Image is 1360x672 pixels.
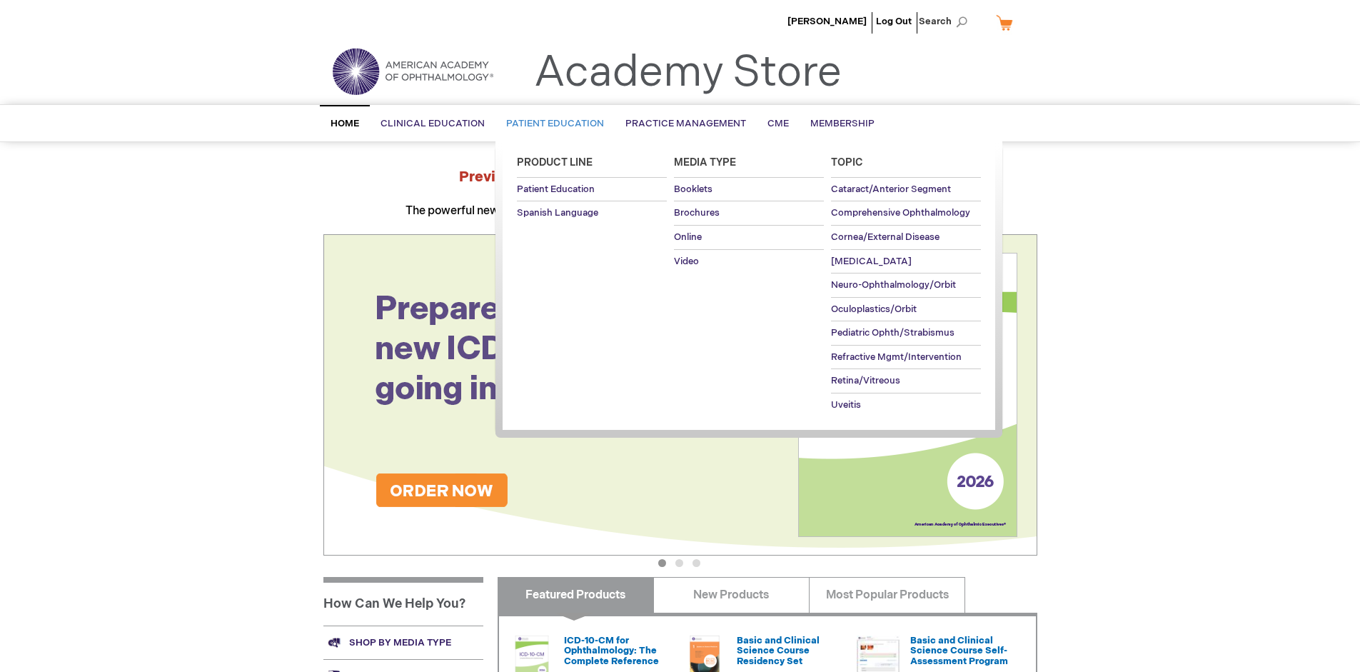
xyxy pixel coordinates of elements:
[459,169,901,186] strong: Preview the at AAO 2025
[831,399,861,411] span: Uveitis
[674,231,702,243] span: Online
[831,184,951,195] span: Cataract/Anterior Segment
[517,184,595,195] span: Patient Education
[692,559,700,567] button: 3 of 3
[787,16,867,27] a: [PERSON_NAME]
[831,304,917,315] span: Oculoplastics/Orbit
[919,7,973,36] span: Search
[876,16,912,27] a: Log Out
[831,207,970,219] span: Comprehensive Ophthalmology
[831,231,940,243] span: Cornea/External Disease
[674,207,720,219] span: Brochures
[831,375,900,386] span: Retina/Vitreous
[737,635,820,667] a: Basic and Clinical Science Course Residency Set
[506,118,604,129] span: Patient Education
[331,118,359,129] span: Home
[831,279,956,291] span: Neuro-Ophthalmology/Orbit
[381,118,485,129] span: Clinical Education
[517,156,593,169] span: Product Line
[498,577,654,613] a: Featured Products
[810,118,875,129] span: Membership
[675,559,683,567] button: 2 of 3
[674,256,699,267] span: Video
[564,635,659,667] a: ICD-10-CM for Ophthalmology: The Complete Reference
[653,577,810,613] a: New Products
[809,577,965,613] a: Most Popular Products
[534,47,842,99] a: Academy Store
[323,626,483,659] a: Shop by media type
[674,156,736,169] span: Media Type
[625,118,746,129] span: Practice Management
[910,635,1008,667] a: Basic and Clinical Science Course Self-Assessment Program
[517,207,598,219] span: Spanish Language
[831,351,962,363] span: Refractive Mgmt/Intervention
[674,184,712,195] span: Booklets
[831,256,912,267] span: [MEDICAL_DATA]
[658,559,666,567] button: 1 of 3
[767,118,789,129] span: CME
[323,577,483,626] h1: How Can We Help You?
[831,156,863,169] span: Topic
[831,327,954,338] span: Pediatric Ophth/Strabismus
